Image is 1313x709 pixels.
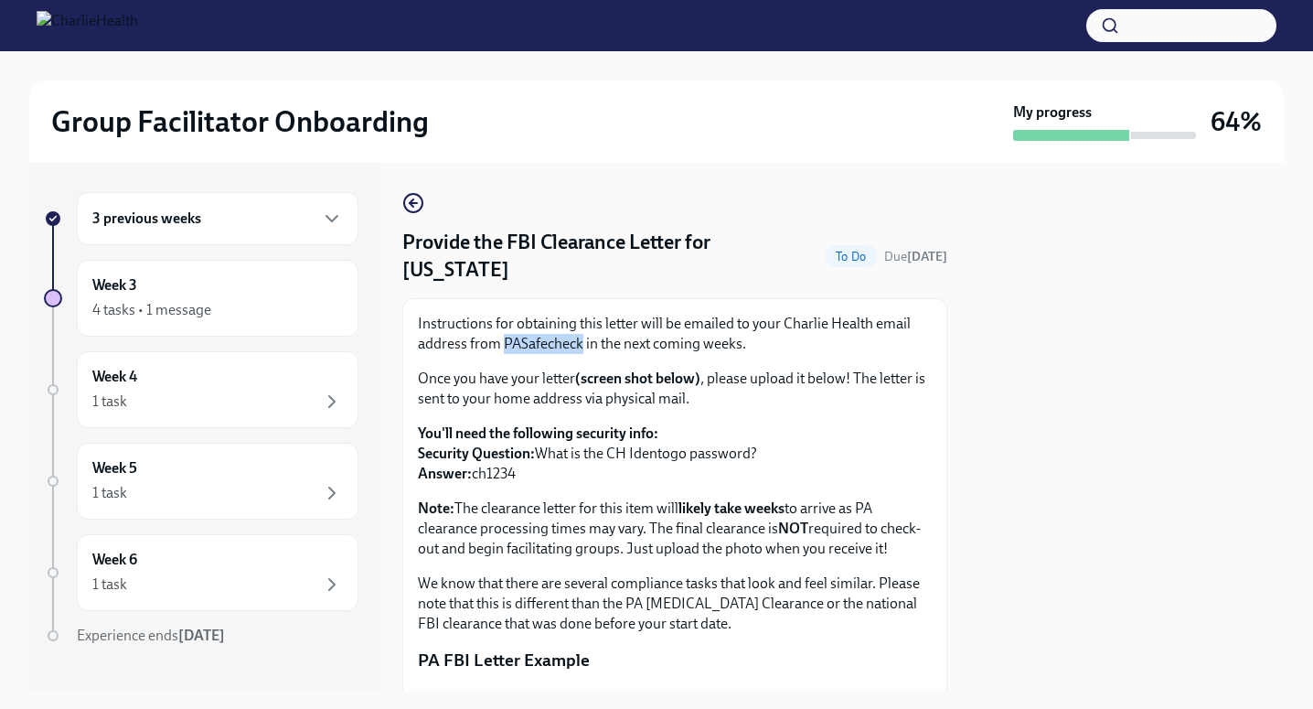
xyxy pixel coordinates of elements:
strong: [DATE] [178,627,225,644]
strong: Note: [418,500,454,517]
strong: (screen shot below) [575,370,700,387]
span: Experience ends [77,627,225,644]
h4: Provide the FBI Clearance Letter for [US_STATE] [402,229,817,284]
h3: 64% [1211,105,1262,138]
h6: 3 previous weeks [92,209,201,229]
strong: My progress [1013,102,1092,123]
a: Week 41 task [44,351,358,428]
p: PA FBI Letter Example [418,649,932,672]
p: What is the CH Identogo password? ch1234 [418,424,932,484]
div: 1 task [92,575,127,595]
a: Week 34 tasks • 1 message [44,260,358,337]
strong: [DATE] [907,249,947,264]
div: 4 tasks • 1 message [92,300,211,320]
p: Instructions for obtaining this letter will be emailed to your Charlie Health email address from ... [418,314,932,354]
strong: You'll need the following security info: [418,424,658,442]
p: The clearance letter for this item will to arrive as PA clearance processing times may vary. The ... [418,499,932,559]
a: Week 51 task [44,443,358,520]
h6: Week 4 [92,367,137,387]
strong: Answer: [418,465,472,482]
p: We know that there are several compliance tasks that look and feel similar. Please note that this... [418,574,932,634]
strong: Security Question: [418,445,535,462]
a: Week 61 task [44,534,358,611]
h6: Week 6 [92,550,137,570]
span: September 2nd, 2025 10:00 [884,248,947,265]
strong: NOT [778,520,808,537]
div: 3 previous weeks [77,192,358,245]
h2: Group Facilitator Onboarding [51,103,429,140]
strong: likely take weeks [678,500,785,517]
div: 1 task [92,483,127,503]
img: CharlieHealth [37,11,138,40]
h6: Week 5 [92,458,137,478]
p: Once you have your letter , please upload it below! The letter is sent to your home address via p... [418,369,932,409]
div: 1 task [92,392,127,412]
h6: Week 3 [92,275,137,295]
span: To Do [825,250,877,263]
span: Due [884,249,947,264]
